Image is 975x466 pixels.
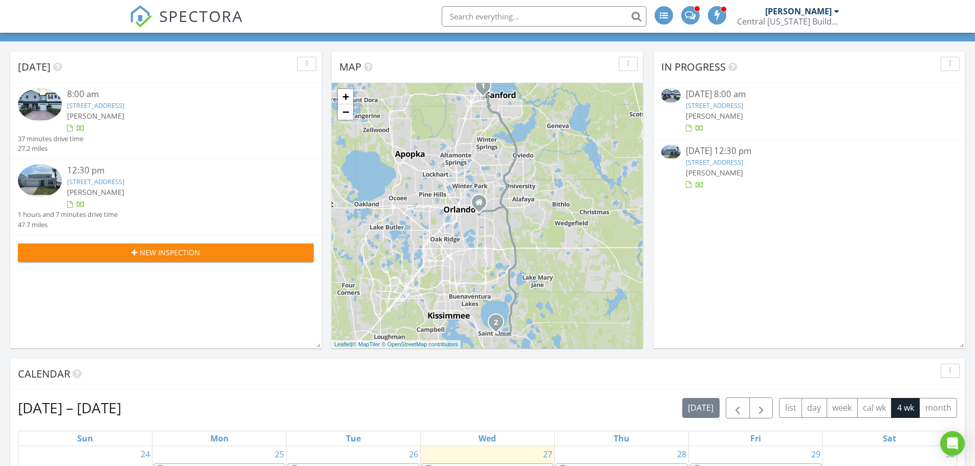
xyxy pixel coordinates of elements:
[686,145,933,158] div: [DATE] 12:30 pm
[779,398,802,418] button: list
[940,431,965,456] div: Open Intercom Messenger
[18,144,83,153] div: 27.2 miles
[612,431,632,446] a: Thursday
[661,145,681,159] img: 9323146%2Fcover_photos%2F9Ywseve7BpdoCaxjRs9N%2Fsmall.jpg
[748,431,763,446] a: Friday
[339,60,361,74] span: Map
[334,341,351,347] a: Leaflet
[881,431,898,446] a: Saturday
[686,158,743,167] a: [STREET_ADDRESS]
[344,431,363,446] a: Tuesday
[483,85,489,92] div: 328 Cedar Bark Ln, Sanford, FL 32771
[67,88,289,101] div: 8:00 am
[481,83,485,90] i: 1
[827,398,858,418] button: week
[139,446,152,462] a: Go to August 24, 2025
[801,398,827,418] button: day
[18,243,314,262] button: New Inspection
[765,6,832,16] div: [PERSON_NAME]
[541,446,554,462] a: Go to August 27, 2025
[338,104,353,120] a: Zoom out
[686,168,743,177] span: [PERSON_NAME]
[726,397,750,418] button: Previous
[476,431,498,446] a: Wednesday
[67,101,124,110] a: [STREET_ADDRESS]
[159,5,243,27] span: SPECTORA
[675,446,688,462] a: Go to August 28, 2025
[18,220,118,230] div: 47.7 miles
[18,60,51,74] span: [DATE]
[737,16,839,27] div: Central Florida Building Inspectors
[67,164,289,177] div: 12:30 pm
[18,367,70,381] span: Calendar
[857,398,892,418] button: cal wk
[919,398,957,418] button: month
[208,431,231,446] a: Monday
[496,322,502,328] div: 5630 Flame View Way St. , St. Cloud, FL 34771
[661,60,726,74] span: In Progress
[140,247,200,258] span: New Inspection
[661,88,681,102] img: 9351930%2Fcover_photos%2FhXJClkACV5yUUotVl82H%2Fsmall.jpg
[407,446,420,462] a: Go to August 26, 2025
[67,177,124,186] a: [STREET_ADDRESS]
[891,398,920,418] button: 4 wk
[338,89,353,104] a: Zoom in
[18,164,314,230] a: 12:30 pm [STREET_ADDRESS] [PERSON_NAME] 1 hours and 7 minutes drive time 47.7 miles
[494,319,498,326] i: 2
[129,14,243,35] a: SPECTORA
[809,446,822,462] a: Go to August 29, 2025
[18,88,314,153] a: 8:00 am [STREET_ADDRESS] [PERSON_NAME] 37 minutes drive time 27.2 miles
[686,101,743,110] a: [STREET_ADDRESS]
[686,88,933,101] div: [DATE] 8:00 am
[682,398,720,418] button: [DATE]
[129,5,152,28] img: The Best Home Inspection Software - Spectora
[661,145,957,190] a: [DATE] 12:30 pm [STREET_ADDRESS] [PERSON_NAME]
[18,397,121,418] h2: [DATE] – [DATE]
[67,111,124,121] span: [PERSON_NAME]
[332,340,461,349] div: |
[273,446,286,462] a: Go to August 25, 2025
[67,187,124,197] span: [PERSON_NAME]
[75,431,95,446] a: Sunday
[686,111,743,121] span: [PERSON_NAME]
[18,164,62,197] img: 9323146%2Fcover_photos%2F9Ywseve7BpdoCaxjRs9N%2Fsmall.jpg
[18,88,62,121] img: 9351930%2Fcover_photos%2FhXJClkACV5yUUotVl82H%2Fsmall.jpg
[442,6,646,27] input: Search everything...
[479,202,485,208] div: 4752 Fontana St, Orlando FL 32807
[382,341,458,347] a: © OpenStreetMap contributors
[353,341,380,347] a: © MapTiler
[18,210,118,219] div: 1 hours and 7 minutes drive time
[18,134,83,144] div: 37 minutes drive time
[749,397,773,418] button: Next
[661,88,957,134] a: [DATE] 8:00 am [STREET_ADDRESS] [PERSON_NAME]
